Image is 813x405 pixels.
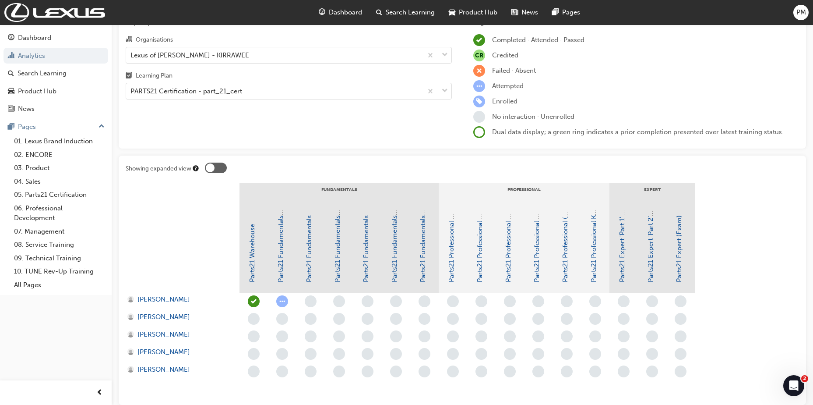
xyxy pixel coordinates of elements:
a: 03. Product [11,161,108,175]
span: learningRecordVerb_NONE-icon [589,295,601,307]
span: [PERSON_NAME] [137,312,190,322]
a: 01. Lexus Brand Induction [11,135,108,148]
span: chart-icon [8,52,14,60]
span: learningRecordVerb_NONE-icon [447,313,459,325]
a: 07. Management [11,225,108,238]
span: learningRecordVerb_NONE-icon [646,330,658,342]
span: null-icon [473,50,485,61]
span: learningRecordVerb_NONE-icon [646,348,658,360]
span: learningRecordVerb_NONE-icon [419,330,430,342]
span: [PERSON_NAME] [137,330,190,340]
span: Dashboard [329,7,362,18]
a: news-iconNews [504,4,545,21]
span: learningRecordVerb_NONE-icon [447,366,459,377]
a: [PERSON_NAME] [127,347,231,357]
span: learningRecordVerb_NONE-icon [589,366,601,377]
span: learningRecordVerb_NONE-icon [561,330,573,342]
span: learningRecordVerb_NONE-icon [333,348,345,360]
span: news-icon [511,7,518,18]
span: learningRecordVerb_NONE-icon [532,330,544,342]
span: learningRecordVerb_NONE-icon [248,366,260,377]
span: learningRecordVerb_NONE-icon [561,295,573,307]
a: All Pages [11,278,108,292]
span: learningRecordVerb_NONE-icon [305,313,317,325]
div: Expert [609,183,695,205]
div: Learning Plan [136,71,172,80]
span: learningRecordVerb_NONE-icon [646,366,658,377]
span: learningRecordVerb_NONE-icon [333,295,345,307]
span: learningRecordVerb_NONE-icon [646,295,658,307]
div: Lexus of [PERSON_NAME] - KIRRAWEE [130,50,249,60]
span: learningRecordVerb_NONE-icon [276,313,288,325]
span: learningRecordVerb_NONE-icon [390,313,402,325]
span: learningRecordVerb_NONE-icon [390,330,402,342]
span: learningRecordVerb_NONE-icon [475,295,487,307]
span: [PERSON_NAME] [137,347,190,357]
button: PM [793,5,809,20]
span: down-icon [442,85,448,97]
span: learningRecordVerb_NONE-icon [276,330,288,342]
span: Dual data display; a green ring indicates a prior completion presented over latest training status. [492,128,784,136]
div: Fundamentals [239,183,439,205]
span: learningRecordVerb_NONE-icon [305,348,317,360]
span: learningRecordVerb_NONE-icon [618,366,630,377]
a: Parts21 Expert 'Part 1' - Introduction [618,173,626,282]
span: learningRecordVerb_NONE-icon [475,313,487,325]
span: learningRecordVerb_NONE-icon [447,295,459,307]
a: Analytics [4,48,108,64]
img: Trak [4,3,105,22]
a: search-iconSearch Learning [369,4,442,21]
span: learningRecordVerb_NONE-icon [475,330,487,342]
span: learningRecordVerb_NONE-icon [589,313,601,325]
span: learningRecordVerb_ENROLL-icon [473,96,485,107]
button: Pages [4,119,108,135]
span: learningRecordVerb_NONE-icon [561,348,573,360]
a: Dashboard [4,30,108,46]
span: organisation-icon [126,36,132,44]
span: learningRecordVerb_NONE-icon [362,366,373,377]
span: learningRecordVerb_NONE-icon [305,330,317,342]
span: car-icon [8,88,14,96]
span: learningRecordVerb_NONE-icon [447,348,459,360]
div: Search Learning [18,68,67,78]
div: Showing expanded view [126,164,191,173]
span: learningRecordVerb_NONE-icon [675,348,686,360]
span: search-icon [376,7,382,18]
div: Dashboard [18,33,51,43]
span: learningRecordVerb_COMPLETE-icon [248,295,260,307]
span: learningRecordVerb_NONE-icon [248,330,260,342]
a: News [4,101,108,117]
span: learningRecordVerb_NONE-icon [419,295,430,307]
a: 02. ENCORE [11,148,108,162]
span: learningRecordVerb_NONE-icon [504,330,516,342]
span: learningRecordVerb_NONE-icon [504,295,516,307]
span: learningRecordVerb_NONE-icon [504,366,516,377]
span: learningRecordVerb_NONE-icon [362,313,373,325]
span: down-icon [442,50,448,61]
span: 2 [801,375,808,382]
span: No interaction · Unenrolled [492,113,574,121]
span: pages-icon [8,123,14,131]
span: learningRecordVerb_NONE-icon [675,366,686,377]
span: learningRecordVerb_NONE-icon [333,330,345,342]
a: 08. Service Training [11,238,108,252]
span: News [521,7,538,18]
span: learningRecordVerb_ATTEMPT-icon [276,295,288,307]
a: [PERSON_NAME] [127,295,231,305]
span: learningRecordVerb_NONE-icon [475,348,487,360]
span: pages-icon [552,7,559,18]
a: pages-iconPages [545,4,587,21]
span: learningRecordVerb_NONE-icon [305,295,317,307]
span: Pages [562,7,580,18]
span: learningRecordVerb_NONE-icon [473,111,485,123]
div: Pages [18,122,36,132]
span: learningRecordVerb_NONE-icon [419,348,430,360]
span: learningRecordVerb_NONE-icon [532,366,544,377]
span: learningRecordVerb_NONE-icon [589,330,601,342]
span: learningRecordVerb_NONE-icon [333,313,345,325]
span: prev-icon [96,387,103,398]
a: [PERSON_NAME] [127,312,231,322]
a: 05. Parts21 Certification [11,188,108,202]
span: learningRecordVerb_NONE-icon [646,313,658,325]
